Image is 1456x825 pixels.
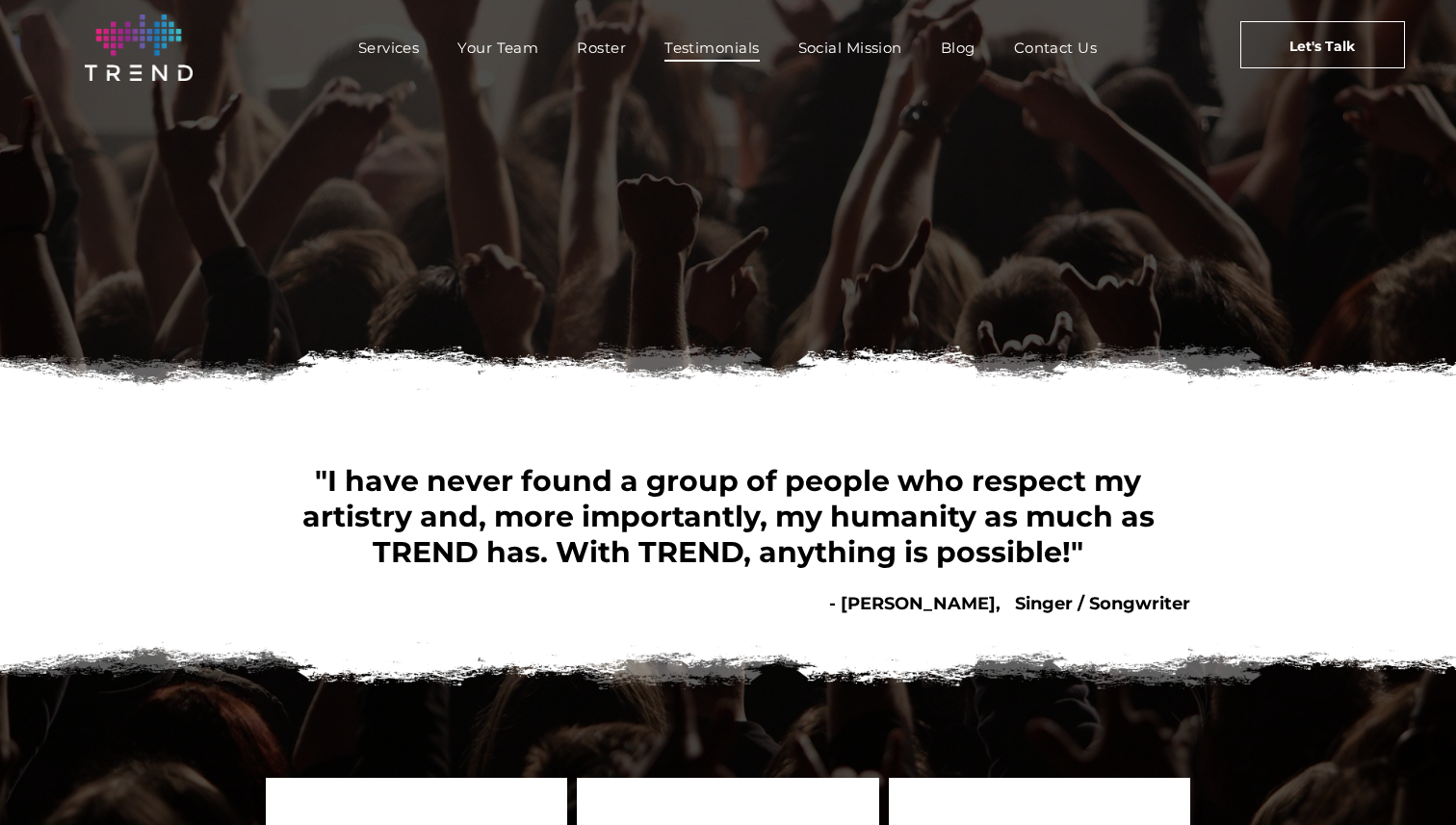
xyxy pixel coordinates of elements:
a: Services [339,34,439,62]
span: Let's Talk [1289,22,1355,70]
b: - [PERSON_NAME], Singer / Songwriter [829,593,1190,614]
a: Social Mission [779,34,922,62]
a: Contact Us [995,34,1117,62]
a: Let's Talk [1240,21,1405,68]
a: Your Team [438,34,558,62]
a: Roster [558,34,645,62]
a: Blog [922,34,995,62]
span: "I have never found a group of people who respect my artistry and, more importantly, my humanity ... [302,463,1155,570]
a: Testimonials [645,34,778,62]
iframe: Chat Widget [1360,733,1456,825]
img: logo [85,14,193,81]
